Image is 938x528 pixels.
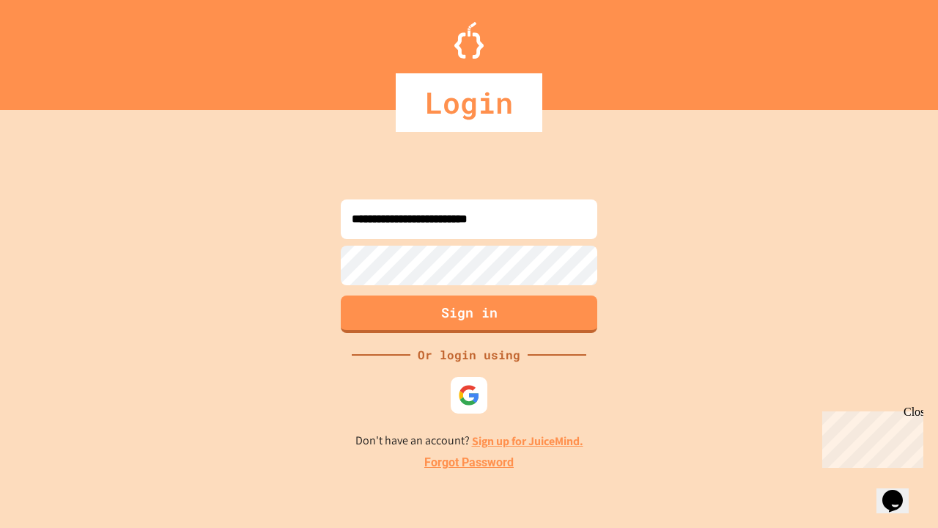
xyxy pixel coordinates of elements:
img: google-icon.svg [458,384,480,406]
a: Sign up for JuiceMind. [472,433,583,449]
a: Forgot Password [424,454,514,472]
div: Login [396,73,542,132]
button: Sign in [341,296,597,333]
iframe: chat widget [816,406,923,468]
p: Don't have an account? [355,432,583,450]
iframe: chat widget [876,469,923,513]
img: Logo.svg [454,22,484,59]
div: Or login using [410,346,528,364]
div: Chat with us now!Close [6,6,101,93]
